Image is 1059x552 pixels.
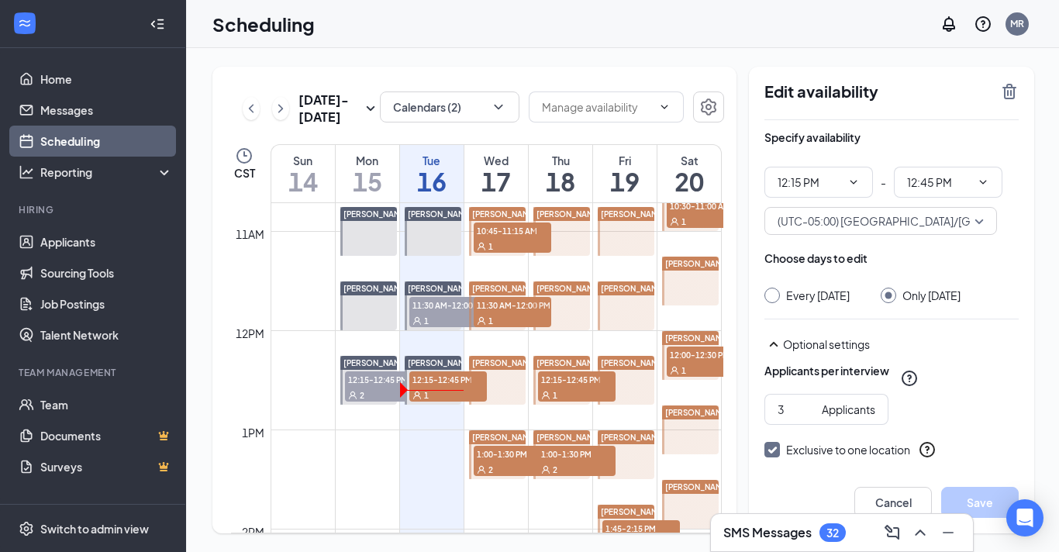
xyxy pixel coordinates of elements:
[1010,17,1024,30] div: MR
[19,203,170,216] div: Hiring
[699,98,718,116] svg: Settings
[538,371,616,387] span: 12:15-12:45 PM
[974,15,992,33] svg: QuestionInfo
[681,365,686,376] span: 1
[602,520,680,536] span: 1:45-2:15 PM
[239,523,267,540] div: 2pm
[343,284,409,293] span: [PERSON_NAME]
[464,145,528,202] a: September 17, 2025
[361,99,380,118] svg: SmallChevronDown
[536,433,602,442] span: [PERSON_NAME]
[472,433,537,442] span: [PERSON_NAME]
[408,284,473,293] span: [PERSON_NAME]
[40,288,173,319] a: Job Postings
[657,153,721,168] div: Sat
[667,347,744,362] span: 12:00-12:30 PM
[360,390,364,401] span: 2
[380,91,519,122] button: Calendars (2)ChevronDown
[1006,499,1043,536] div: Open Intercom Messenger
[345,371,423,387] span: 12:15-12:45 PM
[348,391,357,400] svg: User
[477,465,486,474] svg: User
[601,507,666,516] span: [PERSON_NAME]
[667,198,744,213] span: 10:30-11:00 AM
[826,526,839,540] div: 32
[911,523,930,542] svg: ChevronUp
[424,316,429,326] span: 1
[665,333,730,343] span: [PERSON_NAME]
[880,520,905,545] button: ComposeMessage
[536,284,602,293] span: [PERSON_NAME]
[536,209,602,219] span: [PERSON_NAME]
[477,242,486,251] svg: User
[601,358,666,367] span: [PERSON_NAME]
[243,97,260,120] button: ChevronLeft
[298,91,361,126] h3: [DATE] - [DATE]
[764,250,868,266] div: Choose days to edit
[272,97,289,120] button: ChevronRight
[464,168,528,195] h1: 17
[723,524,812,541] h3: SMS Messages
[657,145,721,202] a: September 20, 2025
[233,325,267,342] div: 12pm
[670,366,679,375] svg: User
[271,153,335,168] div: Sun
[40,126,173,157] a: Scheduling
[40,451,173,482] a: SurveysCrown
[40,95,173,126] a: Messages
[234,165,255,181] span: CST
[474,223,551,238] span: 10:45-11:15 AM
[941,487,1019,518] button: Save
[601,284,666,293] span: [PERSON_NAME]
[764,335,783,354] svg: SmallChevronUp
[488,316,493,326] span: 1
[786,442,910,457] div: Exclusive to one location
[336,168,399,195] h1: 15
[271,145,335,202] a: September 14, 2025
[40,420,173,451] a: DocumentsCrown
[400,145,464,202] a: September 16, 2025
[670,217,679,226] svg: User
[783,336,1019,352] div: Optional settings
[657,168,721,195] h1: 20
[40,257,173,288] a: Sourcing Tools
[239,424,267,441] div: 1pm
[474,297,551,312] span: 11:30 AM-12:00 PM
[343,358,409,367] span: [PERSON_NAME]
[936,520,961,545] button: Minimize
[1000,82,1019,101] svg: TrashOutline
[19,366,170,379] div: Team Management
[40,164,174,180] div: Reporting
[665,259,730,268] span: [PERSON_NAME]
[19,521,34,536] svg: Settings
[488,464,493,475] span: 2
[854,487,932,518] button: Cancel
[400,168,464,195] h1: 16
[764,129,861,145] div: Specify availability
[243,99,259,118] svg: ChevronLeft
[529,145,592,202] a: September 18, 2025
[488,241,493,252] span: 1
[553,390,557,401] span: 1
[464,153,528,168] div: Wed
[343,209,409,219] span: [PERSON_NAME]
[477,316,486,326] svg: User
[764,167,1019,198] div: -
[693,91,724,126] a: Settings
[491,99,506,115] svg: ChevronDown
[271,168,335,195] h1: 14
[908,520,933,545] button: ChevronUp
[19,164,34,180] svg: Analysis
[472,209,537,219] span: [PERSON_NAME]
[40,521,149,536] div: Switch to admin view
[658,101,671,113] svg: ChevronDown
[40,319,173,350] a: Talent Network
[593,153,657,168] div: Fri
[536,358,602,367] span: [PERSON_NAME]
[541,391,550,400] svg: User
[681,216,686,227] span: 1
[233,226,267,243] div: 11am
[409,297,487,312] span: 11:30 AM-12:00 PM
[883,523,902,542] svg: ComposeMessage
[601,209,666,219] span: [PERSON_NAME]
